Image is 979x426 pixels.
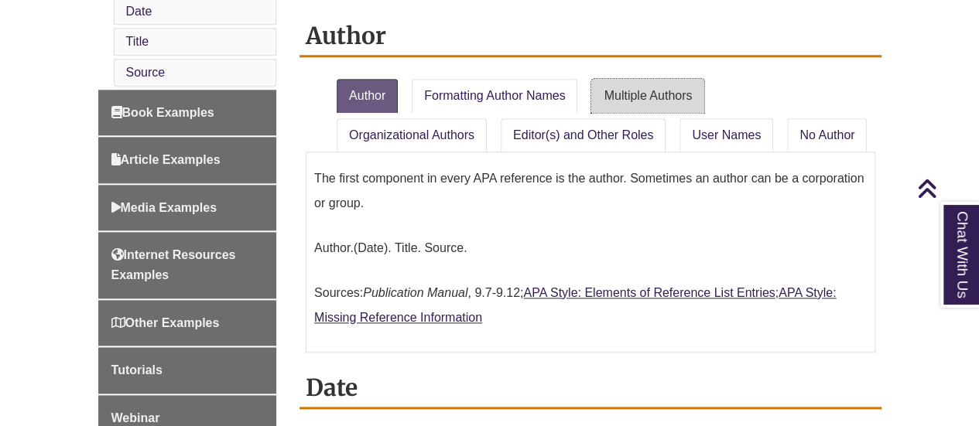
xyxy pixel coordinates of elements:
a: Source [126,66,166,79]
a: Formatting Author Names [412,79,577,113]
a: Back to Top [917,178,975,199]
a: Internet Resources Examples [98,232,277,298]
a: APA Style: Elements of Reference List Entries [523,286,775,299]
span: Webinar [111,411,160,424]
a: No Author [787,118,867,152]
em: Publication Manual [363,286,467,299]
a: Media Examples [98,185,277,231]
span: Internet Resources Examples [111,248,236,281]
p: (Date). Title. Source. [314,230,867,267]
a: Date [126,5,152,18]
a: Article Examples [98,137,277,183]
a: Book Examples [98,90,277,136]
a: Organizational Authors [337,118,487,152]
a: APA Style: Missing Reference Information [314,286,836,324]
a: Tutorials [98,347,277,394]
a: User Names [679,118,773,152]
a: Title [126,35,149,48]
p: Sources: , 9.7-9.12; ; [314,274,867,336]
span: Book Examples [111,106,214,119]
a: Editor(s) and Other Roles [501,118,666,152]
span: Tutorials [111,363,163,377]
span: Author. [314,241,354,254]
span: Article Examples [111,153,221,166]
h2: Author [300,16,881,57]
a: Other Examples [98,300,277,346]
p: The first component in every APA reference is the author. Sometimes an author can be a corporatio... [314,160,867,222]
span: Media Examples [111,201,217,214]
span: Other Examples [111,316,220,329]
h2: Date [300,368,881,409]
a: Multiple Authors [591,79,704,113]
a: Author [337,79,398,113]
